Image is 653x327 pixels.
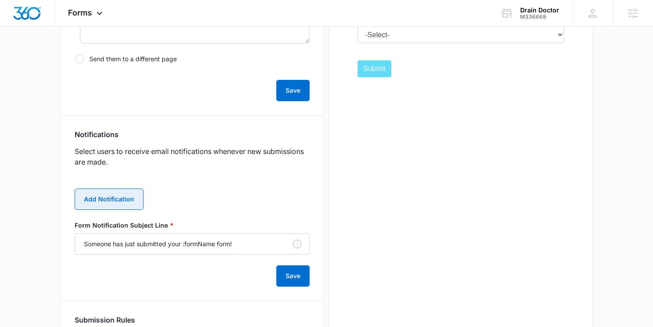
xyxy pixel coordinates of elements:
[520,14,559,20] div: account id
[68,8,92,17] span: Forms
[75,146,310,167] p: Select users to receive email notifications whenever new submissions are made.
[75,315,135,324] h3: Submission Rules
[6,263,28,271] span: Submit
[276,80,310,101] button: Save
[75,54,310,64] label: Send them to a different page
[75,221,310,230] label: Form Notification Subject Line
[520,7,559,14] div: account name
[276,265,310,287] button: Save
[75,130,119,139] h3: Notifications
[75,189,143,210] button: Add Notification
